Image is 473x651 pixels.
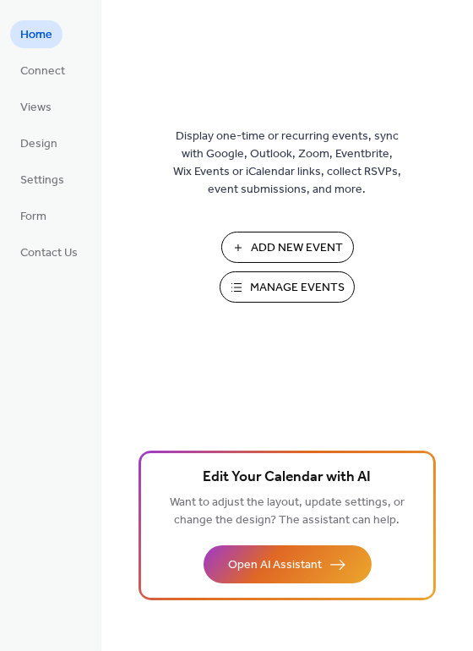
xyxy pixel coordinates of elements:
span: Want to adjust the layout, update settings, or change the design? The assistant can help. [170,492,405,533]
button: Open AI Assistant [204,545,372,583]
a: Views [10,93,62,121]
span: Design [20,136,57,154]
button: Manage Events [220,271,355,303]
span: Connect [20,63,65,81]
span: Contact Us [20,245,78,263]
span: Edit Your Calendar with AI [204,467,372,490]
span: Display one-time or recurring events, sync with Google, Outlook, Zoom, Eventbrite, Wix Events or ... [173,129,401,200]
button: Add New Event [221,232,354,263]
a: Form [10,202,57,230]
a: Home [10,20,63,48]
span: Views [20,100,52,118]
a: Settings [10,166,74,194]
span: Home [20,27,52,45]
a: Contact Us [10,238,88,266]
a: Design [10,129,68,157]
a: Connect [10,57,75,85]
span: Form [20,209,46,227]
span: Open AI Assistant [229,557,323,575]
span: Settings [20,172,64,190]
span: Manage Events [250,280,345,298]
span: Add New Event [252,240,344,258]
